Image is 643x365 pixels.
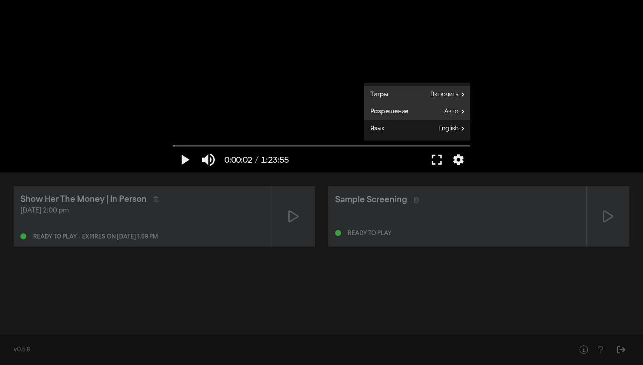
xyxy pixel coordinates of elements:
button: Разрешение [364,103,470,120]
div: [DATE] 2:00 pm [20,206,265,216]
button: 0:00:02 / 1:23:55 [220,147,293,172]
button: Дополнительные настройки [449,147,468,172]
div: v0.5.8 [14,345,558,354]
button: Воспроизвести [173,147,196,172]
button: Язык [364,120,470,137]
div: Ready to play - expires on [DATE] 1:59 pm [33,234,158,240]
button: Sign Out [612,341,629,358]
div: Sample Screening [335,193,407,206]
span: English [438,122,470,135]
div: Ready to play [348,230,392,236]
button: Титры [364,86,470,103]
button: Help [592,341,609,358]
button: Полноэкранный режим [425,147,449,172]
span: Включить [430,88,470,101]
span: Разрешение [364,107,409,117]
button: Отключить звук [196,147,220,172]
span: Язык [364,124,385,134]
span: Титры [364,90,388,100]
button: Help [575,341,592,358]
div: Show Her The Money | In Person [20,193,147,206]
span: Авто [444,105,470,118]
